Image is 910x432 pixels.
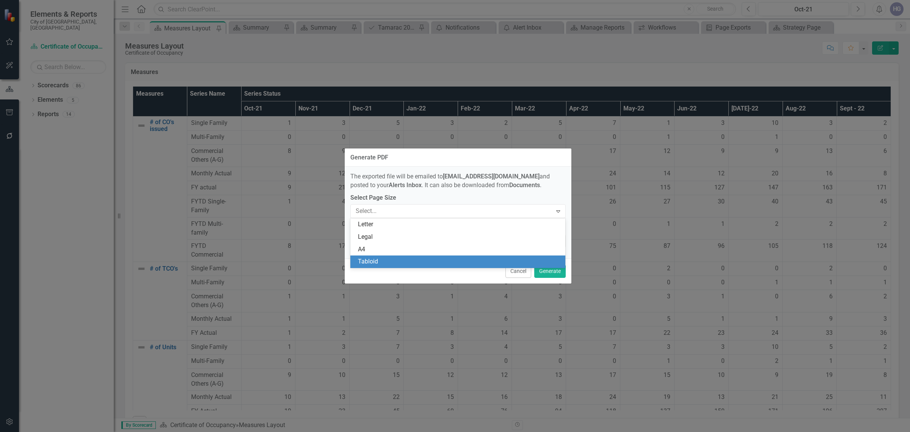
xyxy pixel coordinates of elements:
[509,181,540,189] strong: Documents
[389,181,422,189] strong: Alerts Inbox
[443,173,540,180] strong: [EMAIL_ADDRESS][DOMAIN_NAME]
[350,154,388,161] div: Generate PDF
[358,257,561,266] div: Tabloid
[358,220,561,229] div: Letter
[358,245,561,254] div: A4
[534,265,566,278] button: Generate
[350,173,550,189] span: The exported file will be emailed to and posted to your . It can also be downloaded from .
[358,233,561,241] div: Legal
[505,265,531,278] button: Cancel
[350,194,566,202] label: Select Page Size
